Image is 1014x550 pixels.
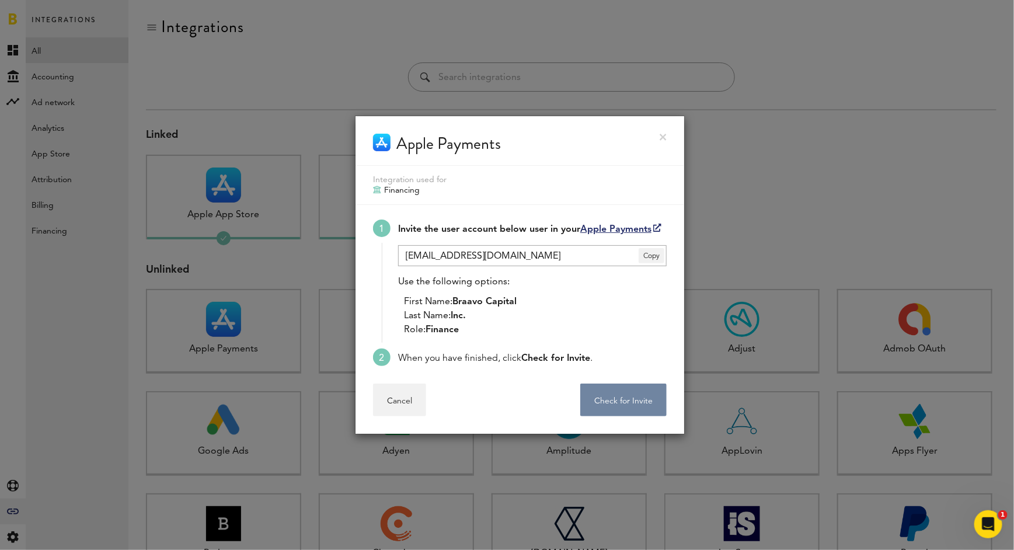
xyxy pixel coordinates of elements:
[580,384,667,416] button: Check for Invite
[404,295,667,309] li: First Name:
[639,248,664,263] span: Copy
[398,275,667,337] div: Use the following options:
[398,351,667,365] div: When you have finished, click .
[452,297,517,307] span: Braavo Capital
[384,185,420,196] span: Financing
[398,222,667,236] div: Invite the user account below user in your
[521,354,590,363] span: Check for Invite
[404,323,667,337] li: Role:
[998,510,1008,520] span: 1
[426,325,459,335] span: Finance
[373,175,667,185] div: Integration used for
[404,309,667,323] li: Last Name:
[396,134,501,154] div: Apple Payments
[373,384,426,416] button: Cancel
[25,8,67,19] span: Support
[373,134,391,151] img: Apple Payments
[974,510,1002,538] iframe: Intercom live chat
[580,225,661,234] a: Apple Payments
[451,311,466,321] span: Inc.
